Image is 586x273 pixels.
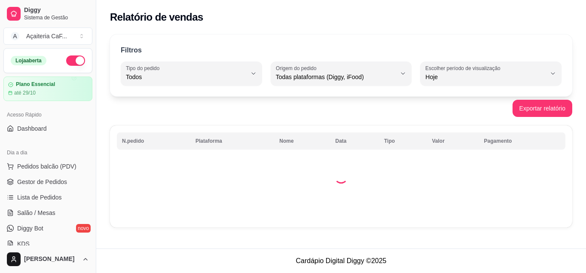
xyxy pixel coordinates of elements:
a: Salão / Mesas [3,206,92,220]
button: Origem do pedidoTodas plataformas (Diggy, iFood) [271,61,412,86]
span: Todas plataformas (Diggy, iFood) [276,73,397,81]
a: DiggySistema de Gestão [3,3,92,24]
span: Gestor de Pedidos [17,178,67,186]
span: KDS [17,239,30,248]
div: Loading [334,170,348,184]
div: Loja aberta [11,56,46,65]
label: Origem do pedido [276,64,319,72]
button: [PERSON_NAME] [3,249,92,270]
button: Escolher período de visualizaçãoHoje [420,61,562,86]
a: Lista de Pedidos [3,190,92,204]
div: Açaiteria CaF ... [26,32,67,40]
article: até 29/10 [14,89,36,96]
article: Plano Essencial [16,81,55,88]
button: Alterar Status [66,55,85,66]
span: Hoje [425,73,546,81]
span: Pedidos balcão (PDV) [17,162,76,171]
div: Dia a dia [3,146,92,160]
a: KDS [3,237,92,251]
span: Dashboard [17,124,47,133]
span: A [11,32,19,40]
button: Select a team [3,28,92,45]
p: Filtros [121,45,142,55]
a: Dashboard [3,122,92,135]
span: Salão / Mesas [17,209,55,217]
span: Diggy Bot [17,224,43,233]
a: Gestor de Pedidos [3,175,92,189]
button: Tipo do pedidoTodos [121,61,262,86]
span: [PERSON_NAME] [24,255,79,263]
a: Diggy Botnovo [3,221,92,235]
label: Escolher período de visualização [425,64,503,72]
span: Diggy [24,6,89,14]
span: Lista de Pedidos [17,193,62,202]
span: Todos [126,73,247,81]
div: Acesso Rápido [3,108,92,122]
button: Pedidos balcão (PDV) [3,160,92,173]
button: Exportar relatório [513,100,572,117]
a: Plano Essencialaté 29/10 [3,77,92,101]
footer: Cardápio Digital Diggy © 2025 [96,248,586,273]
span: Sistema de Gestão [24,14,89,21]
h2: Relatório de vendas [110,10,203,24]
label: Tipo do pedido [126,64,162,72]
